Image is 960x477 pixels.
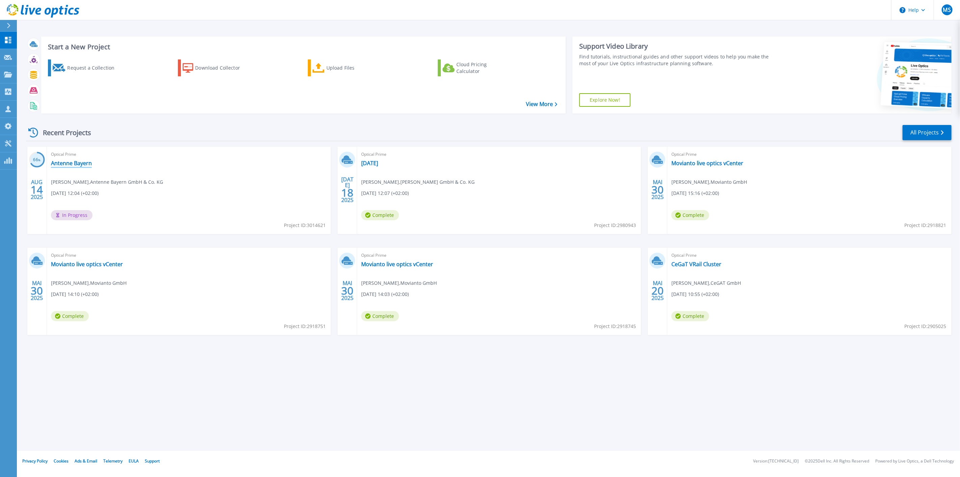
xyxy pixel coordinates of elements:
[361,311,399,321] span: Complete
[341,190,353,196] span: 18
[943,7,951,12] span: MS
[51,210,92,220] span: In Progress
[30,278,43,303] div: MAI 2025
[753,459,799,463] li: Version: [TECHNICAL_ID]
[51,261,123,268] a: Movianto live optics vCenter
[671,291,719,298] span: [DATE] 10:55 (+02:00)
[361,178,475,186] span: [PERSON_NAME] , [PERSON_NAME] GmbH & Co. KG
[51,311,89,321] span: Complete
[651,278,664,303] div: MAI 2025
[284,222,326,229] span: Project ID: 3014621
[51,190,99,197] span: [DATE] 12:04 (+02:00)
[51,279,127,287] span: [PERSON_NAME] , Movianto GmbH
[51,291,99,298] span: [DATE] 14:10 (+02:00)
[361,279,437,287] span: [PERSON_NAME] , Movianto GmbH
[48,59,123,76] a: Request a Collection
[905,222,946,229] span: Project ID: 2918821
[178,59,253,76] a: Download Collector
[671,151,947,158] span: Optical Prime
[361,210,399,220] span: Complete
[361,151,637,158] span: Optical Prime
[594,222,636,229] span: Project ID: 2980943
[51,160,92,167] a: Antenne Bayern
[31,288,43,294] span: 30
[195,61,249,75] div: Download Collector
[341,288,353,294] span: 30
[903,125,952,140] a: All Projects
[456,61,510,75] div: Cloud Pricing Calculator
[326,61,380,75] div: Upload Files
[671,261,721,268] a: CeGaT VRail Cluster
[579,53,776,67] div: Find tutorials, instructional guides and other support videos to help you make the most of your L...
[438,59,513,76] a: Cloud Pricing Calculator
[579,42,776,51] div: Support Video Library
[361,190,409,197] span: [DATE] 12:07 (+02:00)
[671,279,741,287] span: [PERSON_NAME] , CeGAT GmbH
[54,458,69,464] a: Cookies
[51,151,327,158] span: Optical Prime
[361,261,433,268] a: Movianto live optics vCenter
[526,101,557,107] a: View More
[48,43,557,51] h3: Start a New Project
[341,177,354,202] div: [DATE] 2025
[30,177,43,202] div: AUG 2025
[875,459,954,463] li: Powered by Live Optics, a Dell Technology
[579,93,631,107] a: Explore Now!
[361,252,637,259] span: Optical Prime
[29,156,45,164] h3: 66
[671,252,947,259] span: Optical Prime
[51,252,327,259] span: Optical Prime
[361,160,378,167] a: [DATE]
[671,178,747,186] span: [PERSON_NAME] , Movianto GmbH
[67,61,121,75] div: Request a Collection
[22,458,48,464] a: Privacy Policy
[308,59,383,76] a: Upload Files
[26,124,100,141] div: Recent Projects
[671,210,709,220] span: Complete
[31,187,43,193] span: 14
[671,190,719,197] span: [DATE] 15:16 (+02:00)
[651,187,664,193] span: 30
[145,458,160,464] a: Support
[75,458,97,464] a: Ads & Email
[671,160,743,167] a: Movianto live optics vCenter
[103,458,123,464] a: Telemetry
[341,278,354,303] div: MAI 2025
[51,178,163,186] span: [PERSON_NAME] , Antenne Bayern GmbH & Co. KG
[38,158,41,162] span: %
[361,291,409,298] span: [DATE] 14:03 (+02:00)
[284,323,326,330] span: Project ID: 2918751
[129,458,139,464] a: EULA
[651,177,664,202] div: MAI 2025
[805,459,869,463] li: © 2025 Dell Inc. All Rights Reserved
[671,311,709,321] span: Complete
[594,323,636,330] span: Project ID: 2918745
[651,288,664,294] span: 20
[905,323,946,330] span: Project ID: 2905025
